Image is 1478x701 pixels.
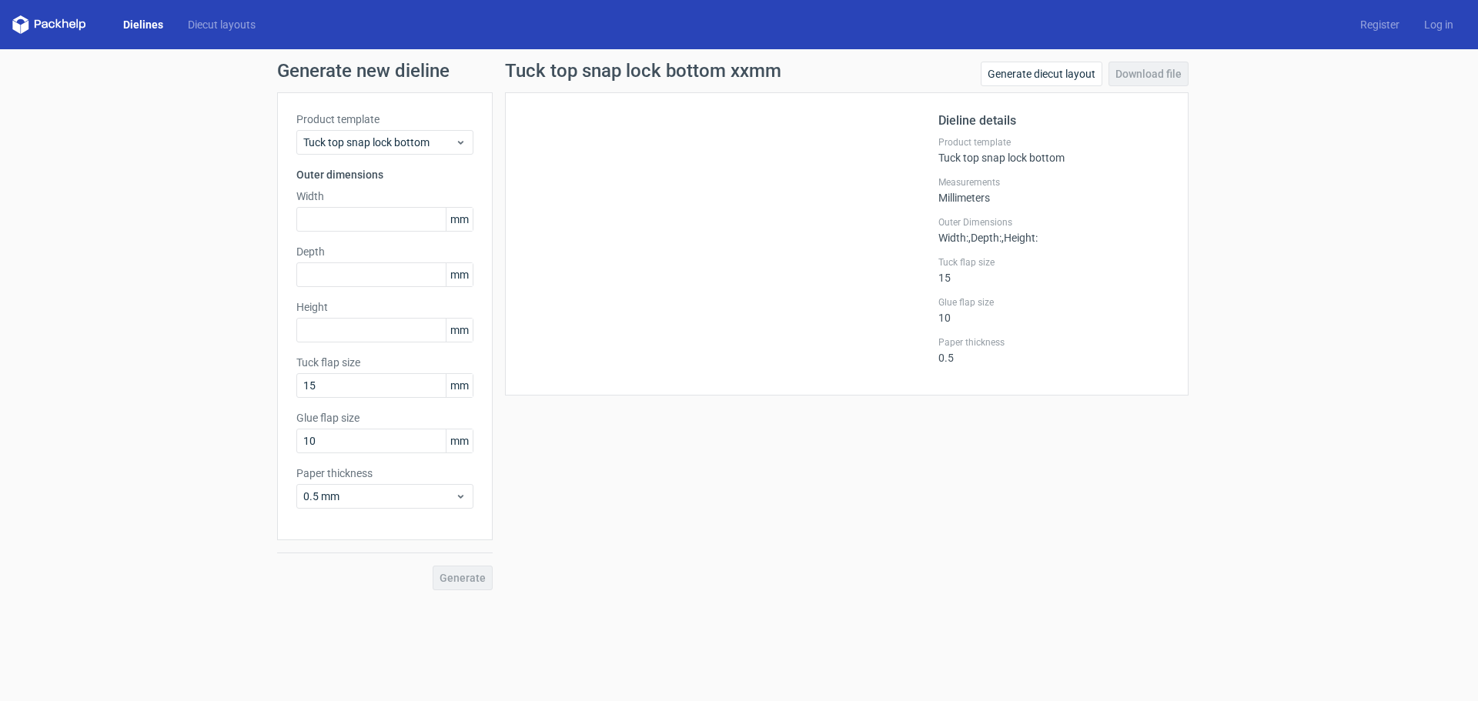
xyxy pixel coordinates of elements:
[968,232,1001,244] span: , Depth :
[296,355,473,370] label: Tuck flap size
[446,263,473,286] span: mm
[938,336,1169,364] div: 0.5
[505,62,781,80] h1: Tuck top snap lock bottom xxmm
[446,319,473,342] span: mm
[296,112,473,127] label: Product template
[938,232,968,244] span: Width :
[296,299,473,315] label: Height
[303,489,455,504] span: 0.5 mm
[938,256,1169,269] label: Tuck flap size
[938,176,1169,204] div: Millimeters
[296,410,473,426] label: Glue flap size
[1348,17,1412,32] a: Register
[296,244,473,259] label: Depth
[296,189,473,204] label: Width
[176,17,268,32] a: Diecut layouts
[938,136,1169,149] label: Product template
[446,429,473,452] span: mm
[446,208,473,231] span: mm
[277,62,1201,80] h1: Generate new dieline
[111,17,176,32] a: Dielines
[981,62,1102,86] a: Generate diecut layout
[938,176,1169,189] label: Measurements
[303,135,455,150] span: Tuck top snap lock bottom
[938,216,1169,229] label: Outer Dimensions
[938,336,1169,349] label: Paper thickness
[296,466,473,481] label: Paper thickness
[296,167,473,182] h3: Outer dimensions
[938,296,1169,324] div: 10
[938,256,1169,284] div: 15
[938,296,1169,309] label: Glue flap size
[938,136,1169,164] div: Tuck top snap lock bottom
[446,374,473,397] span: mm
[938,112,1169,130] h2: Dieline details
[1001,232,1038,244] span: , Height :
[1412,17,1466,32] a: Log in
